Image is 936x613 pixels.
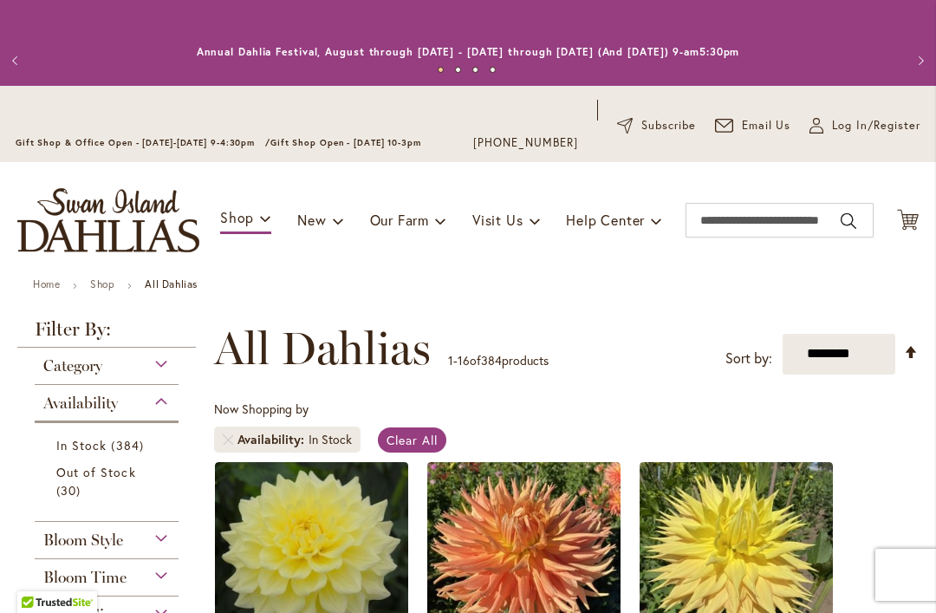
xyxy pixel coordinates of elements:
a: In Stock 384 [56,436,161,454]
a: Clear All [378,427,446,453]
strong: All Dahlias [145,277,198,290]
span: Out of Stock [56,464,136,480]
span: Our Farm [370,211,429,229]
span: Now Shopping by [214,401,309,417]
span: Help Center [566,211,645,229]
span: Category [43,356,102,375]
a: Shop [90,277,114,290]
span: Availability [237,431,309,448]
span: Bloom Time [43,568,127,587]
strong: Filter By: [17,320,196,348]
span: Shop [220,208,254,226]
span: 384 [481,352,502,368]
a: [PHONE_NUMBER] [473,134,578,152]
span: Clear All [387,432,438,448]
iframe: Launch Accessibility Center [13,551,62,600]
button: Next [901,43,936,78]
a: Log In/Register [809,117,920,134]
span: All Dahlias [214,323,431,375]
a: store logo [17,188,199,252]
a: Remove Availability In Stock [223,434,233,445]
a: Subscribe [617,117,696,134]
span: 1 [448,352,453,368]
span: Availability [43,394,118,413]
span: 384 [111,436,147,454]
button: 4 of 4 [490,67,496,73]
button: 1 of 4 [438,67,444,73]
span: 16 [458,352,470,368]
span: Log In/Register [832,117,920,134]
a: Home [33,277,60,290]
span: Email Us [742,117,791,134]
span: Subscribe [641,117,696,134]
a: Email Us [715,117,791,134]
span: Gift Shop Open - [DATE] 10-3pm [270,137,421,148]
a: Out of Stock 30 [56,463,161,499]
button: 2 of 4 [455,67,461,73]
span: New [297,211,326,229]
span: In Stock [56,437,107,453]
span: Visit Us [472,211,523,229]
span: Bloom Style [43,531,123,550]
button: 3 of 4 [472,67,478,73]
label: Sort by: [725,342,772,375]
div: In Stock [309,431,352,448]
span: 30 [56,481,85,499]
p: - of products [448,347,549,375]
a: Annual Dahlia Festival, August through [DATE] - [DATE] through [DATE] (And [DATE]) 9-am5:30pm [197,45,740,58]
span: Gift Shop & Office Open - [DATE]-[DATE] 9-4:30pm / [16,137,270,148]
